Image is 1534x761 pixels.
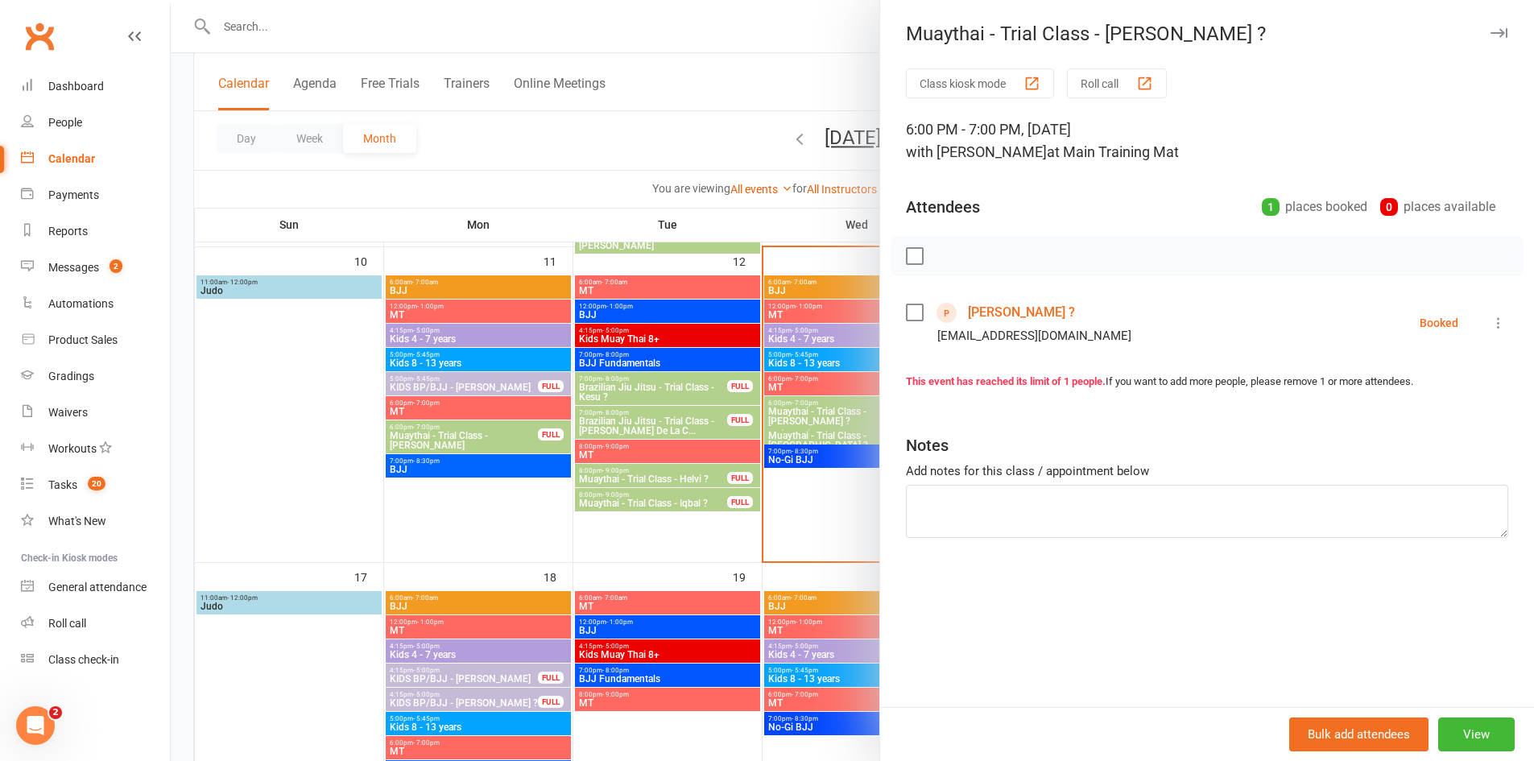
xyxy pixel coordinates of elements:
button: Roll call [1067,68,1167,98]
div: 1 [1262,198,1280,216]
span: 20 [88,477,105,490]
div: If you want to add more people, please remove 1 or more attendees. [906,374,1508,391]
a: Product Sales [21,322,170,358]
a: Waivers [21,395,170,431]
div: [EMAIL_ADDRESS][DOMAIN_NAME] [937,325,1131,346]
strong: This event has reached its limit of 1 people. [906,375,1106,387]
a: Reports [21,213,170,250]
a: Calendar [21,141,170,177]
a: Payments [21,177,170,213]
a: Automations [21,286,170,322]
div: Notes [906,434,949,457]
div: Muaythai - Trial Class - [PERSON_NAME] ? [880,23,1534,45]
a: Class kiosk mode [21,642,170,678]
div: places available [1380,196,1495,218]
a: Clubworx [19,16,60,56]
div: places booked [1262,196,1367,218]
a: Workouts [21,431,170,467]
div: Workouts [48,442,97,455]
button: Class kiosk mode [906,68,1054,98]
div: Waivers [48,406,88,419]
a: [PERSON_NAME] ? [968,300,1075,325]
div: Payments [48,188,99,201]
a: What's New [21,503,170,540]
div: People [48,116,82,129]
span: at Main Training Mat [1047,143,1179,160]
div: 0 [1380,198,1398,216]
iframe: Intercom live chat [16,706,55,745]
button: Bulk add attendees [1289,718,1429,751]
div: Class check-in [48,653,119,666]
a: Dashboard [21,68,170,105]
div: Booked [1420,317,1458,329]
div: Automations [48,297,114,310]
div: Gradings [48,370,94,383]
a: General attendance kiosk mode [21,569,170,606]
div: Attendees [906,196,980,218]
span: with [PERSON_NAME] [906,143,1047,160]
a: Tasks 20 [21,467,170,503]
a: People [21,105,170,141]
div: Product Sales [48,333,118,346]
a: Messages 2 [21,250,170,286]
div: Roll call [48,617,86,630]
span: 2 [110,259,122,273]
div: General attendance [48,581,147,593]
div: 6:00 PM - 7:00 PM, [DATE] [906,118,1508,163]
div: Tasks [48,478,77,491]
div: Messages [48,261,99,274]
div: Reports [48,225,88,238]
div: Dashboard [48,80,104,93]
div: What's New [48,515,106,527]
div: Add notes for this class / appointment below [906,461,1508,481]
div: Calendar [48,152,95,165]
button: View [1438,718,1515,751]
a: Gradings [21,358,170,395]
a: Roll call [21,606,170,642]
span: 2 [49,706,62,719]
